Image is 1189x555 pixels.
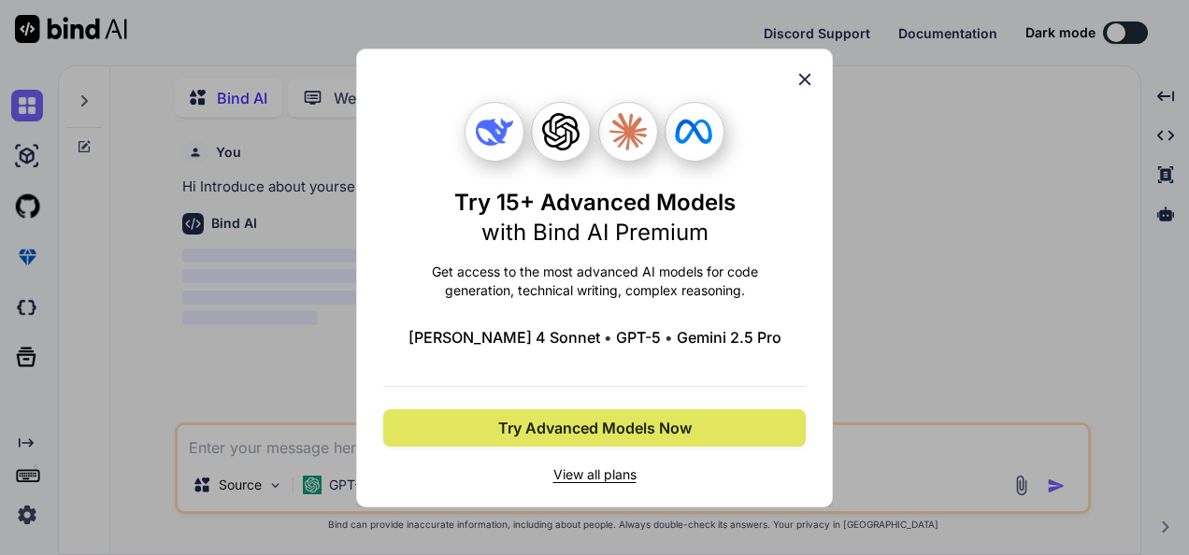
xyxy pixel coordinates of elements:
span: View all plans [383,465,806,484]
span: GPT-5 [616,326,661,349]
span: Gemini 2.5 Pro [677,326,781,349]
span: • [665,326,673,349]
span: • [604,326,612,349]
img: Deepseek [476,113,513,150]
span: with Bind AI Premium [481,219,709,246]
h1: Try 15+ Advanced Models [454,188,736,248]
span: Try Advanced Models Now [498,417,692,439]
button: Try Advanced Models Now [383,409,806,447]
p: Get access to the most advanced AI models for code generation, technical writing, complex reasoning. [383,263,806,300]
span: [PERSON_NAME] 4 Sonnet [408,326,600,349]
